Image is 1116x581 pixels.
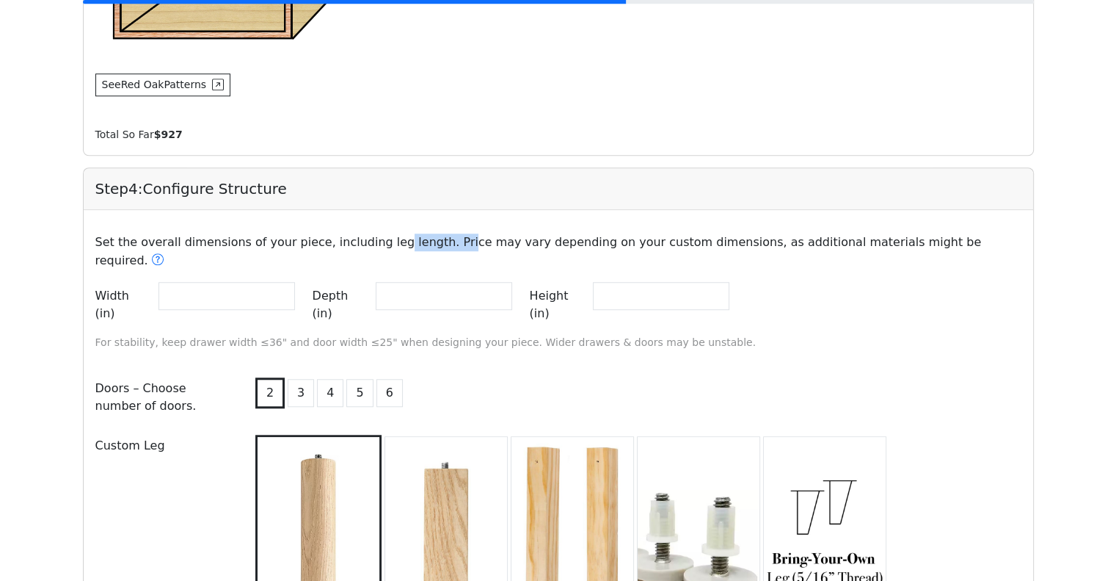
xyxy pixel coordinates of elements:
label: Width (in) [95,282,153,328]
label: Height (in) [530,282,587,328]
button: 5 [346,379,373,407]
small: Total So Far [95,129,183,140]
button: 2 [255,378,285,408]
div: Doors – Choose number of doors. [87,375,244,420]
small: For stability, keep drawer width ≤36" and door width ≤25" when designing your piece. Wider drawer... [95,336,756,348]
h5: Step 4 : Configure Structure [95,180,1021,198]
button: SeeRed OakPatterns [95,73,231,96]
button: 6 [376,379,403,407]
button: 4 [317,379,343,407]
label: Depth (in) [313,282,370,328]
p: Set the overall dimensions of your piece, including leg length. Price may vary depending on your ... [87,234,1030,270]
b: $ 927 [154,129,183,140]
button: Does a smaller size cost less? [151,251,164,270]
button: 3 [288,379,314,407]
